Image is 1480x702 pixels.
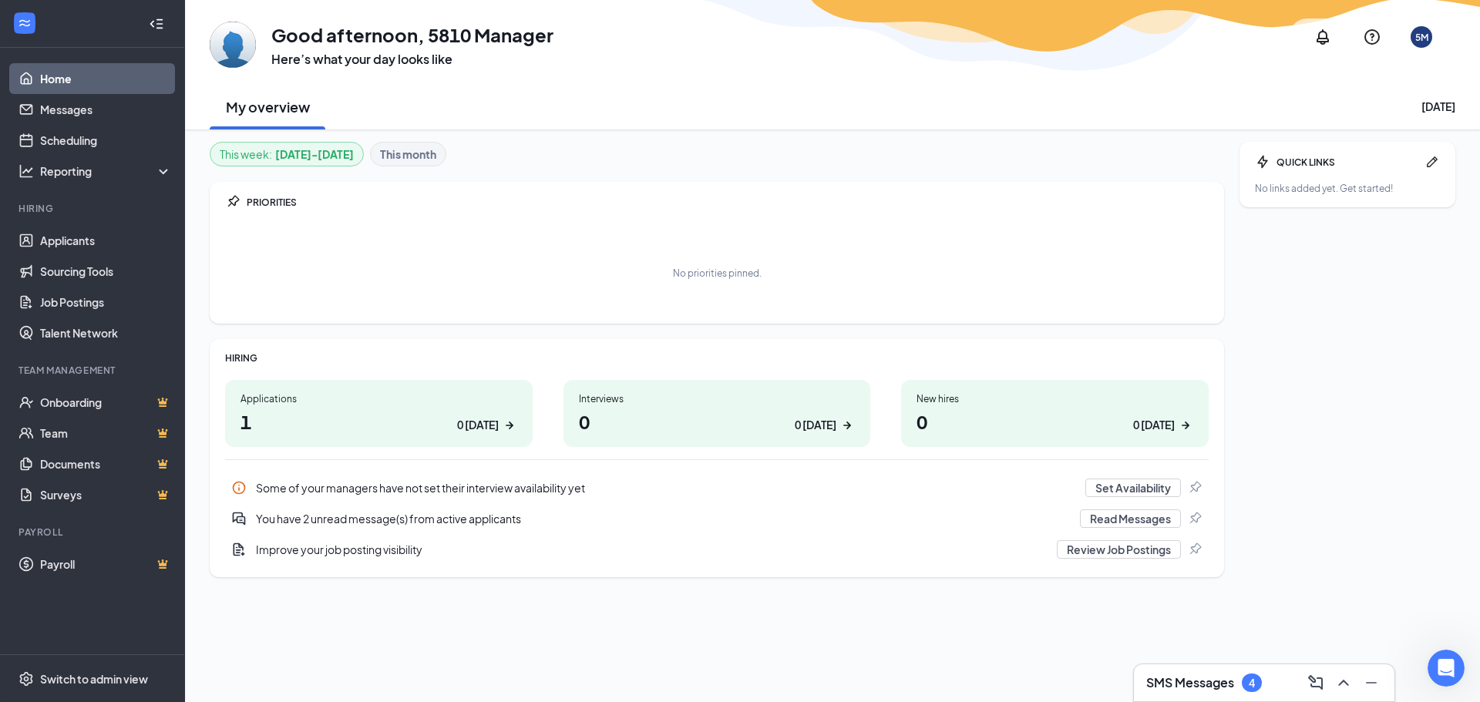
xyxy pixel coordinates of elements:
[1133,417,1175,433] div: 0 [DATE]
[917,408,1193,435] h1: 0
[1080,509,1181,528] button: Read Messages
[17,15,32,31] svg: WorkstreamLogo
[225,534,1209,565] a: DocumentAddImprove your job posting visibilityReview Job PostingsPin
[1187,511,1202,526] svg: Pin
[231,480,247,495] svg: Info
[40,317,172,348] a: Talent Network
[795,417,836,433] div: 0 [DATE]
[40,418,172,448] a: TeamCrown
[1421,99,1455,114] div: [DATE]
[1146,674,1234,691] h3: SMS Messages
[40,125,172,156] a: Scheduling
[40,387,172,418] a: OnboardingCrown
[225,472,1209,503] a: InfoSome of your managers have not set their interview availability yetSet AvailabilityPin
[225,380,533,447] a: Applications10 [DATE]ArrowRight
[256,511,1071,526] div: You have 2 unread message(s) from active applicants
[40,479,172,510] a: SurveysCrown
[271,22,553,48] h1: Good afternoon, 5810 Manager
[40,671,148,687] div: Switch to admin view
[1362,673,1381,692] svg: Minimize
[18,163,34,179] svg: Analysis
[1313,28,1332,46] svg: Notifications
[1249,677,1255,690] div: 4
[247,196,1209,209] div: PRIORITIES
[210,22,256,68] img: 5810 Manager
[40,287,172,317] a: Job Postings
[40,163,173,179] div: Reporting
[18,526,169,539] div: Payroll
[380,146,436,163] b: This month
[149,16,164,32] svg: Collapse
[1057,540,1181,559] button: Review Job Postings
[271,51,553,68] h3: Here’s what your day looks like
[673,267,762,280] div: No priorities pinned.
[40,94,172,125] a: Messages
[563,380,871,447] a: Interviews00 [DATE]ArrowRight
[1330,670,1354,695] button: ChevronUp
[225,503,1209,534] a: DoubleChatActiveYou have 2 unread message(s) from active applicantsRead MessagesPin
[40,225,172,256] a: Applicants
[231,511,247,526] svg: DoubleChatActive
[1424,154,1440,170] svg: Pen
[240,392,517,405] div: Applications
[40,256,172,287] a: Sourcing Tools
[1255,154,1270,170] svg: Bolt
[40,549,172,579] a: PayrollCrown
[1178,418,1193,433] svg: ArrowRight
[502,418,517,433] svg: ArrowRight
[18,202,169,215] div: Hiring
[1276,156,1418,169] div: QUICK LINKS
[1255,182,1440,195] div: No links added yet. Get started!
[1363,28,1381,46] svg: QuestionInfo
[225,503,1209,534] div: You have 2 unread message(s) from active applicants
[225,472,1209,503] div: Some of your managers have not set their interview availability yet
[1187,542,1202,557] svg: Pin
[240,408,517,435] h1: 1
[226,97,310,116] h2: My overview
[40,63,172,94] a: Home
[901,380,1209,447] a: New hires00 [DATE]ArrowRight
[225,194,240,210] svg: Pin
[225,351,1209,364] div: HIRING
[1302,670,1327,695] button: ComposeMessage
[275,146,354,163] b: [DATE] - [DATE]
[18,364,169,377] div: Team Management
[839,418,855,433] svg: ArrowRight
[1187,480,1202,495] svg: Pin
[231,542,247,557] svg: DocumentAdd
[1357,670,1382,695] button: Minimize
[220,146,354,163] div: This week :
[457,417,499,433] div: 0 [DATE]
[1307,673,1325,692] svg: ComposeMessage
[1334,673,1353,692] svg: ChevronUp
[917,392,1193,405] div: New hires
[579,392,856,405] div: Interviews
[256,542,1048,557] div: Improve your job posting visibility
[1415,31,1428,44] div: 5M
[1085,479,1181,497] button: Set Availability
[40,448,172,479] a: DocumentsCrown
[1428,650,1465,687] iframe: Intercom live chat
[256,480,1076,495] div: Some of your managers have not set their interview availability yet
[18,671,34,687] svg: Settings
[579,408,856,435] h1: 0
[225,534,1209,565] div: Improve your job posting visibility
